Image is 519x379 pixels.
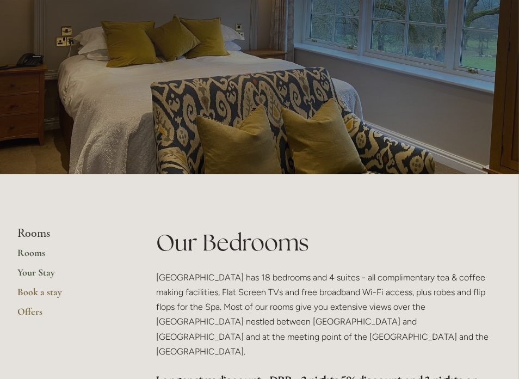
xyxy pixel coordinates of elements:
[17,266,121,286] a: Your Stay
[17,305,121,325] a: Offers
[17,247,121,266] a: Rooms
[156,270,502,359] p: [GEOGRAPHIC_DATA] has 18 bedrooms and 4 suites - all complimentary tea & coffee making facilities...
[17,227,121,241] li: Rooms
[156,227,502,259] h1: Our Bedrooms
[17,286,121,305] a: Book a stay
